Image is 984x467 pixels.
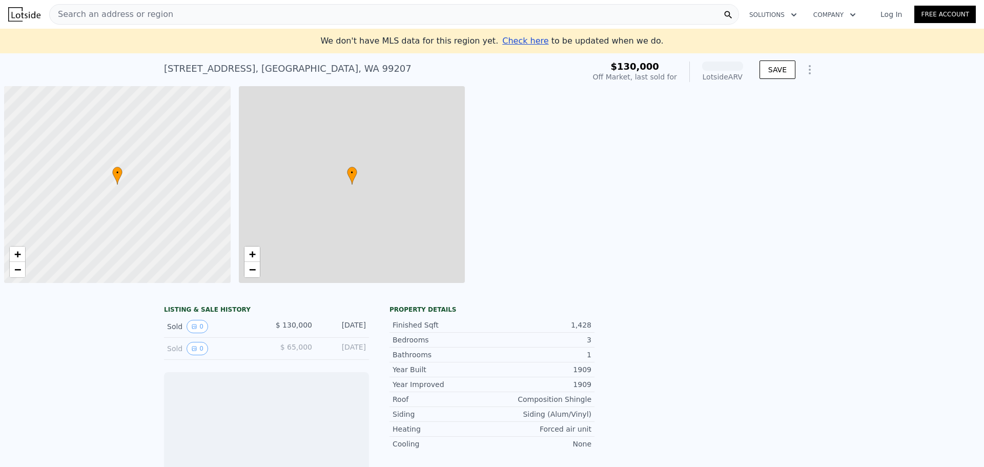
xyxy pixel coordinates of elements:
[702,72,743,82] div: Lotside ARV
[492,364,591,375] div: 1909
[249,263,255,276] span: −
[914,6,976,23] a: Free Account
[112,168,122,177] span: •
[492,335,591,345] div: 3
[393,335,492,345] div: Bedrooms
[347,168,357,177] span: •
[50,8,173,21] span: Search an address or region
[393,409,492,419] div: Siding
[187,342,208,355] button: View historical data
[492,439,591,449] div: None
[760,60,795,79] button: SAVE
[389,306,594,314] div: Property details
[280,343,312,351] span: $ 65,000
[167,320,258,333] div: Sold
[8,7,40,22] img: Lotside
[14,248,21,260] span: +
[10,262,25,277] a: Zoom out
[805,6,864,24] button: Company
[502,36,548,46] span: Check here
[393,350,492,360] div: Bathrooms
[320,35,663,47] div: We don't have MLS data for this region yet.
[14,263,21,276] span: −
[492,350,591,360] div: 1
[492,394,591,404] div: Composition Shingle
[393,394,492,404] div: Roof
[164,306,369,316] div: LISTING & SALE HISTORY
[249,248,255,260] span: +
[393,364,492,375] div: Year Built
[799,59,820,80] button: Show Options
[10,247,25,262] a: Zoom in
[244,262,260,277] a: Zoom out
[164,62,412,76] div: [STREET_ADDRESS] , [GEOGRAPHIC_DATA] , WA 99207
[187,320,208,333] button: View historical data
[347,167,357,185] div: •
[741,6,805,24] button: Solutions
[492,409,591,419] div: Siding (Alum/Vinyl)
[320,342,366,355] div: [DATE]
[393,379,492,390] div: Year Improved
[112,167,122,185] div: •
[502,35,663,47] div: to be updated when we do.
[868,9,914,19] a: Log In
[320,320,366,333] div: [DATE]
[610,61,659,72] span: $130,000
[244,247,260,262] a: Zoom in
[492,424,591,434] div: Forced air unit
[492,379,591,390] div: 1909
[393,439,492,449] div: Cooling
[593,72,677,82] div: Off Market, last sold for
[167,342,258,355] div: Sold
[492,320,591,330] div: 1,428
[393,424,492,434] div: Heating
[276,321,312,329] span: $ 130,000
[393,320,492,330] div: Finished Sqft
